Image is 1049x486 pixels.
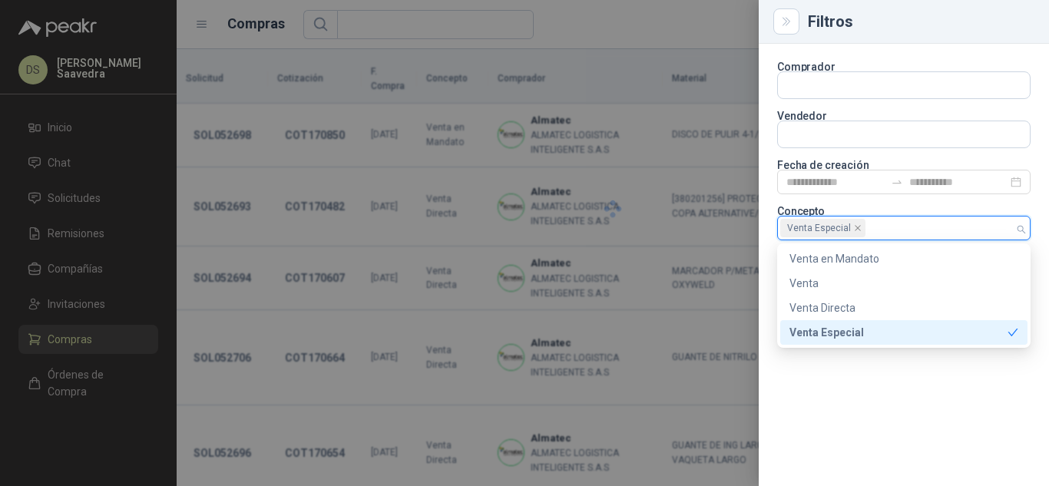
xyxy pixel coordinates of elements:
button: Close [777,12,796,31]
div: Venta [789,275,1018,292]
span: to [891,176,903,188]
p: Comprador [777,62,1031,71]
span: close [854,224,862,232]
span: Venta Especial [780,219,865,237]
p: Vendedor [777,111,1031,121]
div: Venta Especial [789,324,1008,341]
span: Venta Especial [787,220,851,236]
div: Venta en Mandato [789,250,1018,267]
div: Venta Especial [780,320,1027,345]
div: Venta [780,271,1027,296]
div: Venta en Mandato [780,246,1027,271]
div: Venta Directa [789,299,1018,316]
div: Venta Directa [780,296,1027,320]
span: swap-right [891,176,903,188]
div: Filtros [808,14,1031,29]
p: Concepto [777,207,1031,216]
p: Fecha de creación [777,160,1031,170]
span: check [1008,327,1018,338]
